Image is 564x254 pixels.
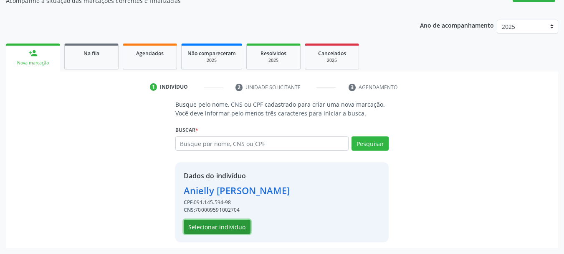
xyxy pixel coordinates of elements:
[184,206,290,214] div: 700009591002704
[184,206,195,213] span: CNS:
[184,171,290,181] div: Dados do indivíduo
[261,50,286,57] span: Resolvidos
[184,199,290,206] div: 091.145.594-98
[187,57,236,64] div: 2025
[318,50,346,57] span: Cancelados
[184,184,290,198] div: Anielly [PERSON_NAME]
[136,50,164,57] span: Agendados
[253,57,294,64] div: 2025
[160,83,188,91] div: Indivíduo
[352,136,389,151] button: Pesquisar
[28,49,38,58] div: person_add
[184,199,194,206] span: CPF:
[83,50,99,57] span: Na fila
[150,83,157,91] div: 1
[311,57,353,64] div: 2025
[12,60,54,66] div: Nova marcação
[184,220,250,234] button: Selecionar indivíduo
[175,136,349,151] input: Busque por nome, CNS ou CPF
[175,100,389,118] p: Busque pelo nome, CNS ou CPF cadastrado para criar uma nova marcação. Você deve informar pelo men...
[175,123,198,136] label: Buscar
[420,20,494,30] p: Ano de acompanhamento
[187,50,236,57] span: Não compareceram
